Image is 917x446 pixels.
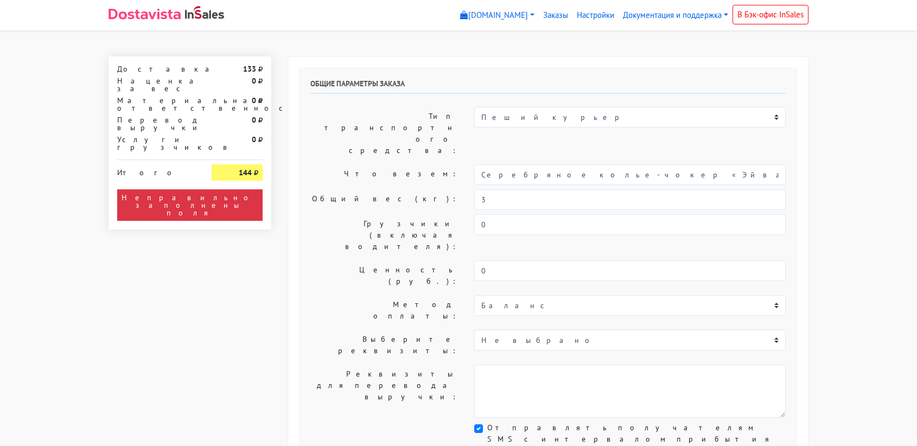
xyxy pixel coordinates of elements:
div: Неправильно заполнены поля [117,189,263,221]
a: Документация и поддержка [619,5,733,26]
strong: 0 [252,95,256,105]
strong: 0 [252,135,256,144]
label: Выберите реквизиты: [302,330,466,360]
div: Перевод выручки [109,116,203,131]
a: [DOMAIN_NAME] [456,5,539,26]
a: Настройки [572,5,619,26]
div: Материальная ответственность [109,97,203,112]
label: Общий вес (кг): [302,189,466,210]
img: Dostavista - срочная курьерская служба доставки [109,9,181,20]
a: Заказы [539,5,572,26]
h6: Общие параметры заказа [310,79,786,94]
img: InSales [185,6,224,19]
label: Что везем: [302,164,466,185]
div: Доставка [109,65,203,73]
strong: 144 [239,168,252,177]
label: Ценность (руб.): [302,260,466,291]
a: В Бэк-офис InSales [733,5,808,24]
label: Тип транспортного средства: [302,107,466,160]
strong: 0 [252,115,256,125]
div: Итого [117,164,195,176]
label: Метод оплаты: [302,295,466,326]
div: Наценка за вес [109,77,203,92]
div: Услуги грузчиков [109,136,203,151]
strong: 0 [252,76,256,86]
label: Грузчики (включая водителя): [302,214,466,256]
label: Реквизиты для перевода выручки: [302,365,466,418]
strong: 133 [243,64,256,74]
